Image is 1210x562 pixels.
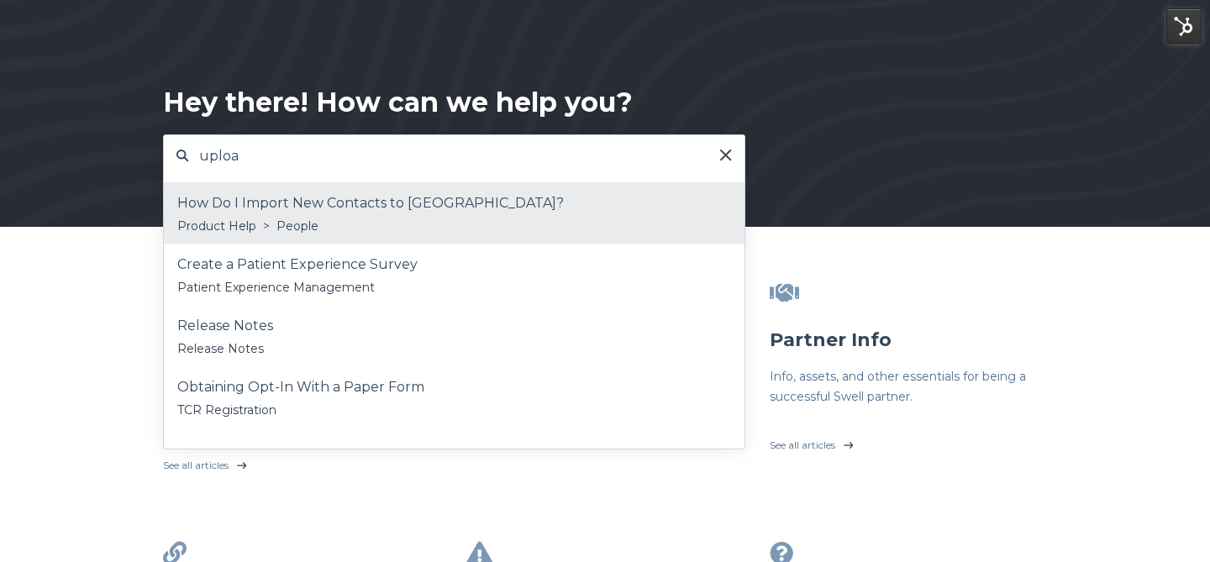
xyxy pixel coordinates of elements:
div: Release Notes [177,339,731,359]
div: How Do I Import New Contacts to [GEOGRAPHIC_DATA]? [177,191,731,216]
a: Obtaining Opt-In With a Paper FormTCR Registration [164,367,744,428]
div: Release Notes [177,313,731,339]
a: How Do I Import New Contacts to [GEOGRAPHIC_DATA]?Product Help > People [164,182,744,244]
h6: Info, assets, and other essentials for being a successful Swell partner. [770,366,1047,407]
a: Release NotesRelease Notes [164,305,744,366]
img: HubSpot Tools Menu Toggle [1166,8,1202,44]
a: See all articles [163,440,440,482]
a: See all articles [770,420,1047,462]
span:  [770,281,799,305]
div: Patient Experience Management [177,277,731,297]
a: Create a Patient Experience SurveyPatient Experience Management [164,244,744,305]
h3: Partner Info [770,328,1047,353]
div: Create a Patient Experience Survey [177,252,731,277]
input: Search for answers [189,138,720,174]
div: Product Help > People [177,216,731,236]
div: Obtaining Opt-In With a Paper Form [177,375,731,400]
div: TCR Registration [177,400,731,420]
div: Hey there! How can we help you? [163,84,633,121]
